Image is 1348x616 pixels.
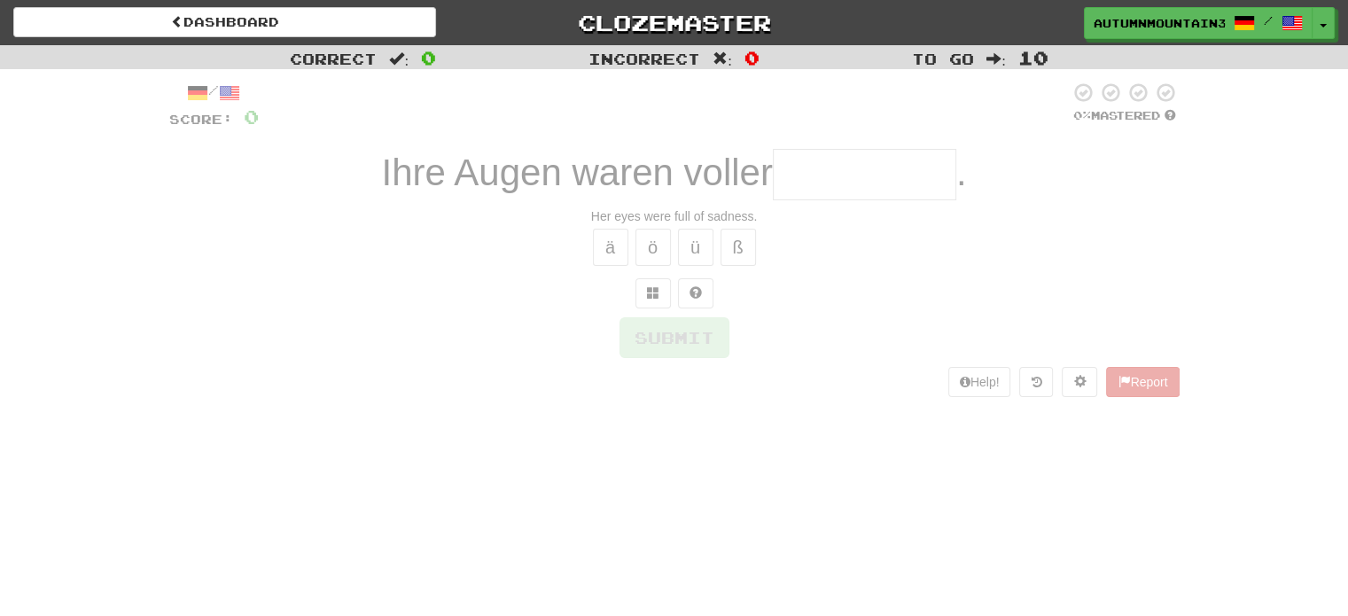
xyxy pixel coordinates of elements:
div: Her eyes were full of sadness. [169,207,1180,225]
button: Switch sentence to multiple choice alt+p [635,278,671,308]
span: 0 [421,47,436,68]
span: Incorrect [588,50,700,67]
div: Mastered [1070,108,1180,124]
span: : [389,51,409,66]
span: : [986,51,1006,66]
span: AutumnMountain3695 [1094,15,1225,31]
button: Report [1106,367,1179,397]
button: ß [721,229,756,266]
a: Dashboard [13,7,436,37]
span: Correct [290,50,377,67]
button: Submit [619,317,729,358]
a: Clozemaster [463,7,885,38]
span: 0 [244,105,259,128]
button: ä [593,229,628,266]
span: Ihre Augen waren voller [382,152,773,193]
span: Score: [169,112,233,127]
button: Round history (alt+y) [1019,367,1053,397]
span: / [1264,14,1273,27]
div: / [169,82,259,104]
button: Help! [948,367,1011,397]
span: . [956,152,967,193]
span: 0 [744,47,760,68]
a: AutumnMountain3695 / [1084,7,1313,39]
span: 10 [1018,47,1048,68]
button: Single letter hint - you only get 1 per sentence and score half the points! alt+h [678,278,713,308]
button: ö [635,229,671,266]
span: : [713,51,732,66]
button: ü [678,229,713,266]
span: 0 % [1073,108,1091,122]
span: To go [912,50,974,67]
